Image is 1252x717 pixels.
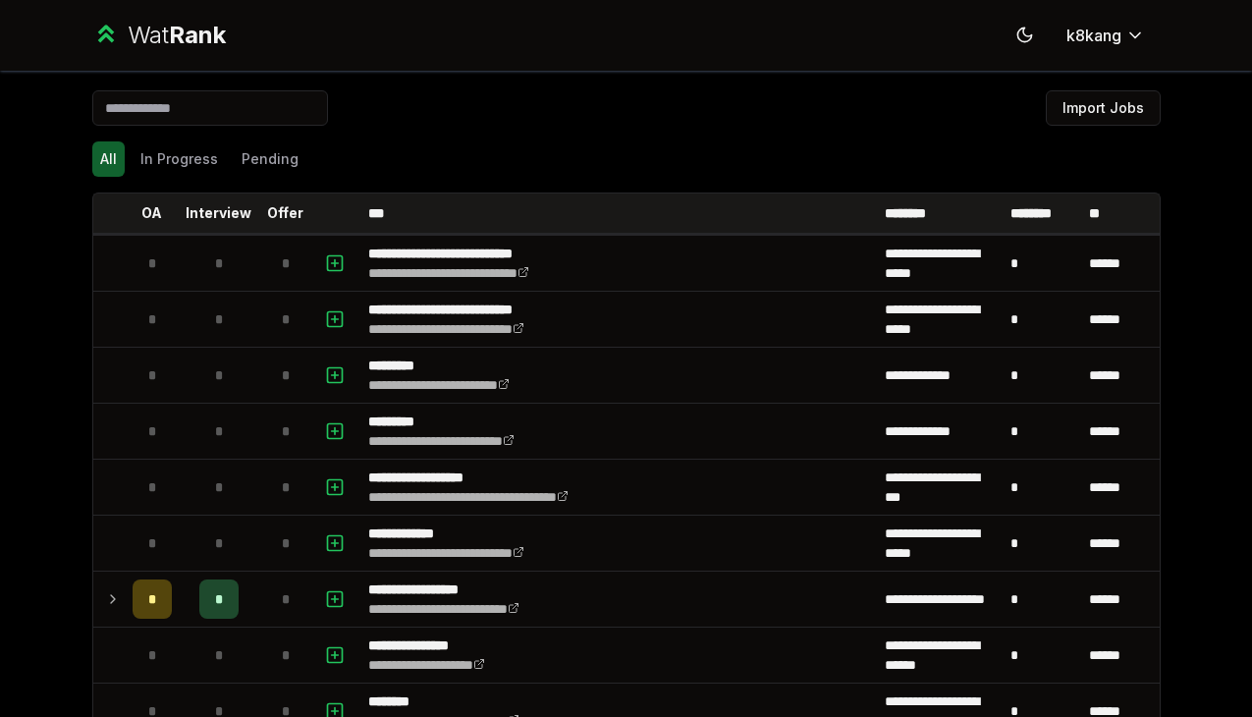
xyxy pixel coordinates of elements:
span: k8kang [1066,24,1121,47]
button: All [92,141,125,177]
a: WatRank [92,20,227,51]
div: Wat [128,20,226,51]
span: Rank [169,21,226,49]
p: Interview [186,203,251,223]
button: In Progress [133,141,226,177]
p: Offer [267,203,303,223]
button: Import Jobs [1046,90,1161,126]
button: Pending [234,141,306,177]
button: k8kang [1051,18,1161,53]
p: OA [141,203,162,223]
